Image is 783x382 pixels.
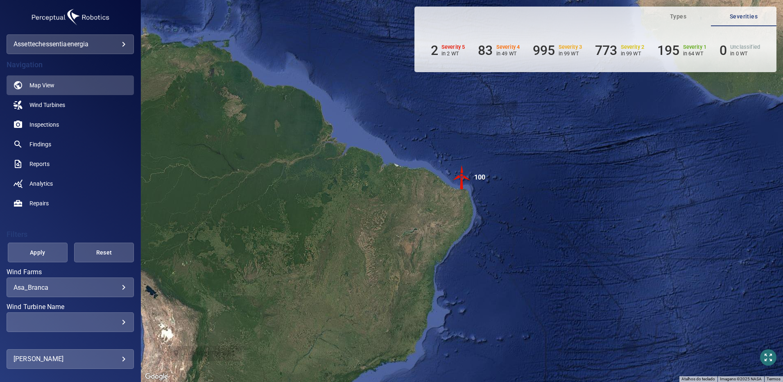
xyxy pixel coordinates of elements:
a: Termos [767,377,781,381]
label: Wind Farms [7,269,134,275]
span: Map View [29,81,54,89]
span: Apply [18,248,57,258]
a: analytics noActive [7,174,134,193]
h6: Severity 2 [621,44,645,50]
img: windFarmIconCat5.svg [450,165,474,190]
li: Severity 3 [533,43,582,58]
span: Inspections [29,121,59,129]
button: Reset [74,243,134,262]
h6: Unclassified [730,44,760,50]
li: Severity 1 [657,43,706,58]
span: Imagens ©2025 NASA [720,377,762,381]
h6: 2 [431,43,438,58]
a: inspections noActive [7,115,134,134]
span: Repairs [29,199,49,207]
li: Severity 5 [431,43,465,58]
img: assettechessentiaenergia-logo [29,7,111,28]
p: in 99 WT [559,50,582,57]
h6: Severity 5 [441,44,465,50]
h6: 773 [595,43,617,58]
a: findings noActive [7,134,134,154]
div: Wind Turbine Name [7,312,134,332]
span: Severities [716,11,772,22]
h6: Severity 1 [683,44,707,50]
h6: Severity 4 [496,44,520,50]
h6: 995 [533,43,555,58]
button: Atalhos do teclado [681,376,715,382]
p: in 2 WT [441,50,465,57]
a: windturbines noActive [7,95,134,115]
h6: 195 [657,43,679,58]
h6: 0 [720,43,727,58]
div: Wind Farms [7,277,134,297]
a: Abrir esta área no Google Maps (abre uma nova janela) [143,371,170,382]
gmp-advanced-marker: 100 [450,165,474,191]
span: Findings [29,140,51,148]
div: assettechessentiaenergia [14,38,127,51]
img: Google [143,371,170,382]
h4: Filters [7,230,134,239]
label: Wind Turbine Name [7,304,134,310]
p: in 0 WT [730,50,760,57]
span: Reset [84,248,124,258]
div: [PERSON_NAME] [14,352,127,366]
p: in 99 WT [621,50,645,57]
h6: Severity 3 [559,44,582,50]
a: reports noActive [7,154,134,174]
div: Asa_Branca [14,284,127,291]
span: Types [650,11,706,22]
li: Severity Unclassified [720,43,760,58]
li: Severity 2 [595,43,644,58]
li: Severity 4 [478,43,520,58]
div: assettechessentiaenergia [7,34,134,54]
p: in 49 WT [496,50,520,57]
p: in 64 WT [683,50,707,57]
h6: 83 [478,43,493,58]
div: 100 [474,165,485,190]
h4: Navigation [7,61,134,69]
button: Apply [8,243,68,262]
span: Wind Turbines [29,101,65,109]
a: repairs noActive [7,193,134,213]
span: Analytics [29,180,53,188]
span: Reports [29,160,50,168]
a: map active [7,75,134,95]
